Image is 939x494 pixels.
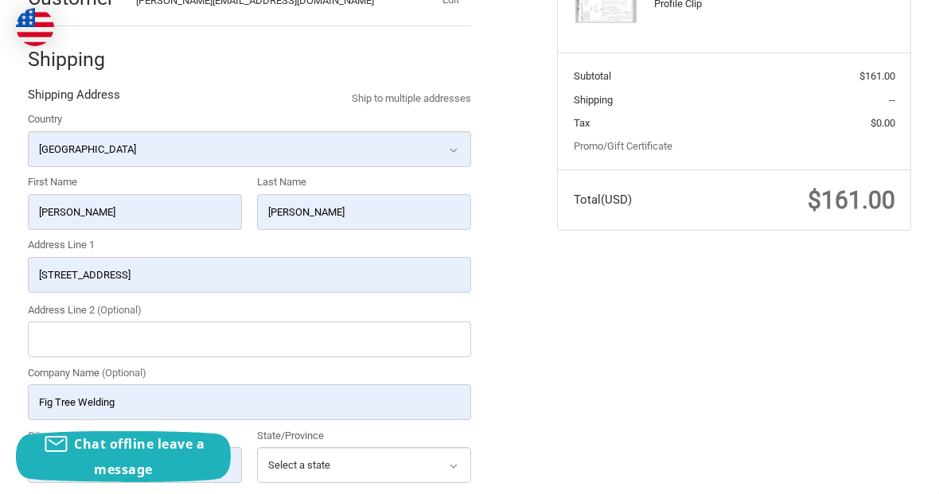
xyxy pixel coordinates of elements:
a: Promo/Gift Certificate [574,140,672,152]
img: duty and tax information for United States [16,8,54,46]
h2: Shipping [28,47,121,72]
label: Last Name [257,174,471,190]
button: Chat offline leave a message [16,431,231,482]
span: Total (USD) [574,193,632,207]
a: Ship to multiple addresses [352,91,471,107]
label: Company Name [28,365,472,381]
span: $161.00 [808,186,895,214]
legend: Shipping Address [28,86,120,111]
span: $0.00 [871,117,895,129]
label: Country [28,111,472,127]
small: (Optional) [102,367,146,379]
span: Chat offline leave a message [74,435,205,478]
label: First Name [28,174,242,190]
label: Address Line 2 [28,302,472,318]
span: -- [889,94,895,106]
span: Tax [574,117,590,129]
span: $161.00 [859,70,895,82]
small: (Optional) [97,304,142,316]
span: Shipping [574,94,613,106]
span: Subtotal [574,70,611,82]
label: Address Line 1 [28,237,472,253]
label: State/Province [257,428,471,444]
